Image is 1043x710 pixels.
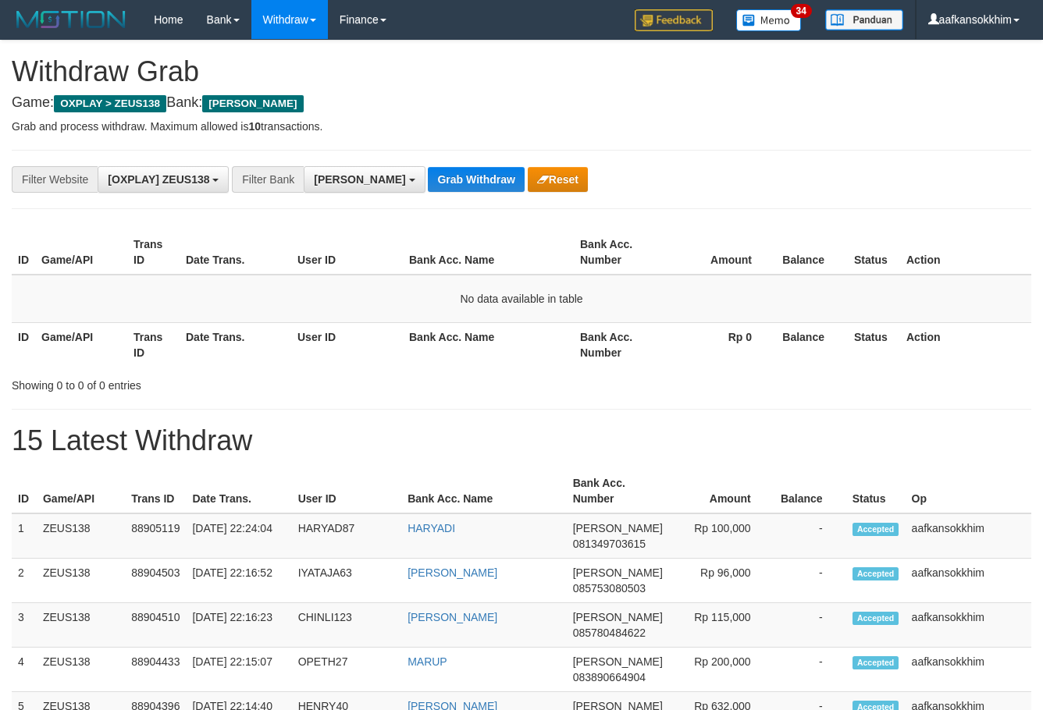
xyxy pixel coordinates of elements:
[125,648,186,692] td: 88904433
[12,322,35,367] th: ID
[669,513,774,559] td: Rp 100,000
[906,513,1031,559] td: aafkansokkhim
[12,8,130,31] img: MOTION_logo.png
[573,566,663,579] span: [PERSON_NAME]
[12,648,37,692] td: 4
[825,9,903,30] img: panduan.png
[35,230,127,275] th: Game/API
[408,522,455,534] a: HARYADI
[775,230,848,275] th: Balance
[12,230,35,275] th: ID
[12,469,37,513] th: ID
[408,655,447,668] a: MARUP
[574,230,666,275] th: Bank Acc. Number
[37,469,125,513] th: Game/API
[791,4,812,18] span: 34
[774,603,846,648] td: -
[669,603,774,648] td: Rp 115,000
[573,655,663,668] span: [PERSON_NAME]
[853,656,899,669] span: Accepted
[528,167,588,192] button: Reset
[186,603,291,648] td: [DATE] 22:16:23
[846,469,906,513] th: Status
[35,322,127,367] th: Game/API
[292,603,402,648] td: CHINLI123
[12,559,37,603] td: 2
[900,230,1031,275] th: Action
[12,166,98,193] div: Filter Website
[774,513,846,559] td: -
[12,95,1031,111] h4: Game: Bank:
[180,322,291,367] th: Date Trans.
[669,559,774,603] td: Rp 96,000
[403,230,574,275] th: Bank Acc. Name
[906,603,1031,648] td: aafkansokkhim
[635,9,713,31] img: Feedback.jpg
[180,230,291,275] th: Date Trans.
[314,173,405,186] span: [PERSON_NAME]
[291,322,403,367] th: User ID
[403,322,574,367] th: Bank Acc. Name
[12,425,1031,456] h1: 15 Latest Withdraw
[574,322,666,367] th: Bank Acc. Number
[127,230,180,275] th: Trans ID
[12,603,37,648] td: 3
[291,230,403,275] th: User ID
[186,559,291,603] td: [DATE] 22:16:52
[573,582,646,595] span: Copy 085753080503 to clipboard
[401,469,567,513] th: Bank Acc. Name
[853,612,899,625] span: Accepted
[775,322,848,367] th: Balance
[853,523,899,536] span: Accepted
[573,627,646,639] span: Copy 085780484622 to clipboard
[848,322,900,367] th: Status
[669,648,774,692] td: Rp 200,000
[573,611,663,623] span: [PERSON_NAME]
[774,469,846,513] th: Balance
[202,95,303,112] span: [PERSON_NAME]
[232,166,304,193] div: Filter Bank
[292,469,402,513] th: User ID
[54,95,166,112] span: OXPLAY > ZEUS138
[292,513,402,559] td: HARYAD87
[186,469,291,513] th: Date Trans.
[125,513,186,559] td: 88905119
[666,230,775,275] th: Amount
[774,648,846,692] td: -
[304,166,425,193] button: [PERSON_NAME]
[12,371,423,393] div: Showing 0 to 0 of 0 entries
[108,173,209,186] span: [OXPLAY] ZEUS138
[12,513,37,559] td: 1
[669,469,774,513] th: Amount
[853,567,899,580] span: Accepted
[37,648,125,692] td: ZEUS138
[573,522,663,534] span: [PERSON_NAME]
[37,559,125,603] td: ZEUS138
[125,603,186,648] td: 88904510
[666,322,775,367] th: Rp 0
[573,671,646,683] span: Copy 083890664904 to clipboard
[12,56,1031,87] h1: Withdraw Grab
[127,322,180,367] th: Trans ID
[900,322,1031,367] th: Action
[428,167,524,192] button: Grab Withdraw
[37,513,125,559] td: ZEUS138
[125,469,186,513] th: Trans ID
[12,275,1031,323] td: No data available in table
[186,513,291,559] td: [DATE] 22:24:04
[736,9,802,31] img: Button%20Memo.svg
[98,166,229,193] button: [OXPLAY] ZEUS138
[408,566,497,579] a: [PERSON_NAME]
[906,559,1031,603] td: aafkansokkhim
[37,603,125,648] td: ZEUS138
[906,469,1031,513] th: Op
[408,611,497,623] a: [PERSON_NAME]
[906,648,1031,692] td: aafkansokkhim
[567,469,669,513] th: Bank Acc. Number
[125,559,186,603] td: 88904503
[292,648,402,692] td: OPETH27
[248,120,261,133] strong: 10
[186,648,291,692] td: [DATE] 22:15:07
[12,119,1031,134] p: Grab and process withdraw. Maximum allowed is transactions.
[292,559,402,603] td: IYATAJA63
